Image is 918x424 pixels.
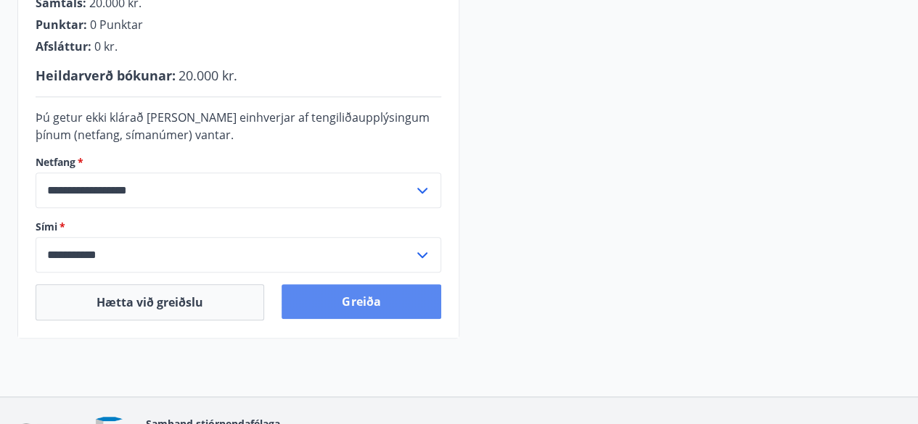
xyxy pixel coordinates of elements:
[179,67,237,84] span: 20.000 kr.
[90,17,143,33] span: 0 Punktar
[36,17,87,33] span: Punktar :
[36,38,91,54] span: Afsláttur :
[94,38,118,54] span: 0 kr.
[36,220,441,234] label: Sími
[36,155,441,170] label: Netfang
[36,67,176,84] span: Heildarverð bókunar :
[282,284,440,319] button: Greiða
[36,284,264,320] button: Hætta við greiðslu
[36,109,430,143] span: Þú getur ekki klárað [PERSON_NAME] einhverjar af tengiliðaupplýsingum þínum (netfang, símanúmer) ...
